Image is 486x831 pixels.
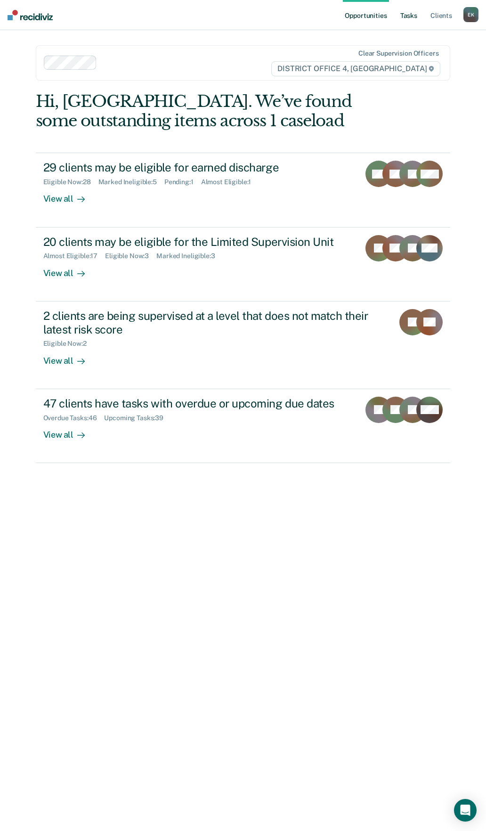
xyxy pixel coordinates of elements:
[463,7,478,22] button: EK
[36,92,368,130] div: Hi, [GEOGRAPHIC_DATA]. We’ve found some outstanding items across 1 caseload
[43,422,96,440] div: View all
[156,252,222,260] div: Marked Ineligible : 3
[43,252,105,260] div: Almost Eligible : 17
[36,228,451,301] a: 20 clients may be eligible for the Limited Supervision UnitAlmost Eligible:17Eligible Now:3Marked...
[8,10,53,20] img: Recidiviz
[98,178,164,186] div: Marked Ineligible : 5
[36,389,451,463] a: 47 clients have tasks with overdue or upcoming due datesOverdue Tasks:46Upcoming Tasks:39View all
[454,799,477,822] div: Open Intercom Messenger
[104,414,171,422] div: Upcoming Tasks : 39
[105,252,156,260] div: Eligible Now : 3
[43,235,353,249] div: 20 clients may be eligible for the Limited Supervision Unit
[43,414,105,422] div: Overdue Tasks : 46
[164,178,201,186] div: Pending : 1
[36,301,451,389] a: 2 clients are being supervised at a level that does not match their latest risk scoreEligible Now...
[43,161,353,174] div: 29 clients may be eligible for earned discharge
[43,178,98,186] div: Eligible Now : 28
[271,61,440,76] span: DISTRICT OFFICE 4, [GEOGRAPHIC_DATA]
[43,340,94,348] div: Eligible Now : 2
[201,178,259,186] div: Almost Eligible : 1
[463,7,478,22] div: E K
[43,309,374,336] div: 2 clients are being supervised at a level that does not match their latest risk score
[358,49,438,57] div: Clear supervision officers
[43,186,96,204] div: View all
[43,348,96,366] div: View all
[36,153,451,227] a: 29 clients may be eligible for earned dischargeEligible Now:28Marked Ineligible:5Pending:1Almost ...
[43,260,96,278] div: View all
[43,397,353,410] div: 47 clients have tasks with overdue or upcoming due dates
